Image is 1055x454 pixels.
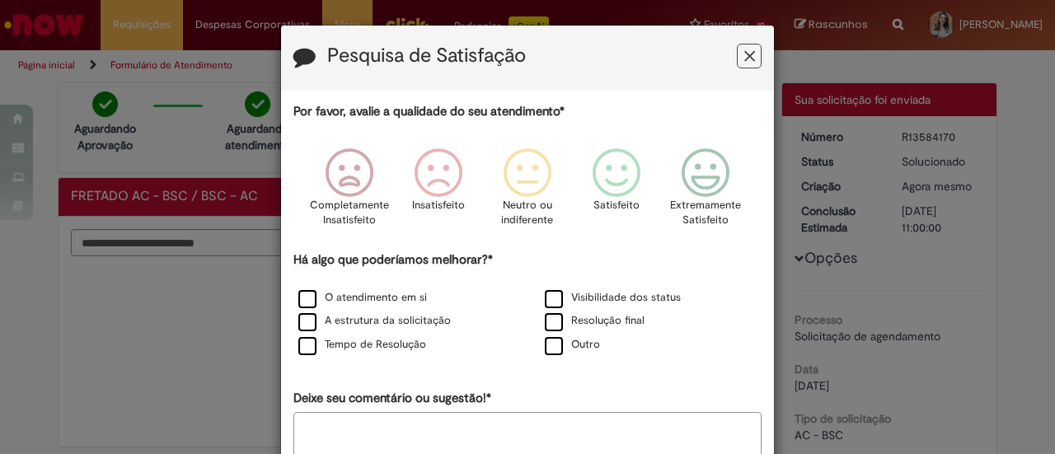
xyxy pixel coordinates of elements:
div: Satisfeito [574,136,659,249]
label: Pesquisa de Satisfação [327,45,526,67]
label: Resolução final [545,313,645,329]
p: Satisfeito [593,198,640,213]
p: Insatisfeito [412,198,465,213]
label: Tempo de Resolução [298,337,426,353]
div: Extremamente Satisfeito [663,136,748,249]
p: Completamente Insatisfeito [310,198,389,228]
label: Outro [545,337,600,353]
label: Por favor, avalie a qualidade do seu atendimento* [293,103,565,120]
div: Completamente Insatisfeito [307,136,391,249]
p: Neutro ou indiferente [498,198,557,228]
div: Há algo que poderíamos melhorar?* [293,251,762,358]
label: A estrutura da solicitação [298,313,451,329]
label: Visibilidade dos status [545,290,681,306]
label: Deixe seu comentário ou sugestão!* [293,390,491,407]
div: Insatisfeito [396,136,481,249]
div: Neutro ou indiferente [485,136,570,249]
p: Extremamente Satisfeito [670,198,741,228]
label: O atendimento em si [298,290,427,306]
